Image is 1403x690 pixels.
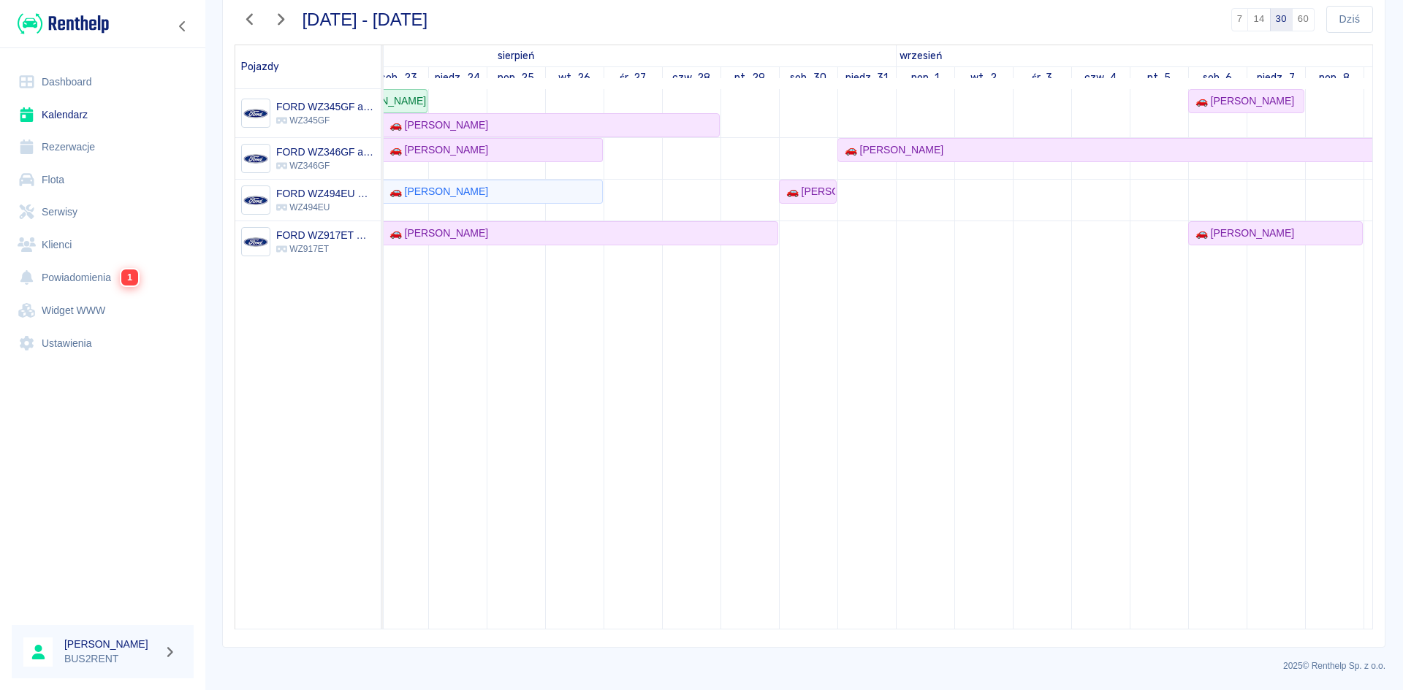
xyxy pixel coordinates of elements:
[384,118,488,133] div: 🚗 [PERSON_NAME]
[243,101,267,126] img: Image
[12,261,194,294] a: Powiadomienia1
[243,188,267,212] img: Image
[64,637,158,651] h6: [PERSON_NAME]
[731,67,769,88] a: 29 sierpnia 2025
[12,164,194,196] a: Flota
[12,196,194,229] a: Serwisy
[1253,67,1299,88] a: 7 września 2025
[908,67,943,88] a: 1 września 2025
[276,242,375,256] p: WZ917ET
[276,145,375,159] h6: FORD WZ346GF automat
[1199,67,1236,88] a: 6 września 2025
[276,228,375,242] h6: FORD WZ917ET manualny
[384,226,488,241] div: 🚗 [PERSON_NAME]
[897,45,946,66] a: 1 września 2025
[967,67,1000,88] a: 2 września 2025
[276,186,375,201] h6: FORD WZ494EU manualny
[1292,8,1315,31] button: 60 dni
[384,142,488,158] div: 🚗 [PERSON_NAME]
[780,184,835,199] div: 🚗 [PERSON_NAME]
[669,67,715,88] a: 28 sierpnia 2025
[12,327,194,360] a: Ustawienia
[555,67,595,88] a: 26 sierpnia 2025
[377,67,421,88] a: 23 sierpnia 2025
[18,12,109,36] img: Renthelp logo
[12,99,194,131] a: Kalendarz
[303,9,428,30] h3: [DATE] - [DATE]
[276,99,375,114] h6: FORD WZ345GF automat
[12,294,194,327] a: Widget WWW
[276,159,375,172] p: WZ346GF
[1326,6,1373,33] button: Dziś
[384,184,488,199] div: 🚗 [PERSON_NAME]
[12,131,194,164] a: Rezerwacje
[842,67,892,88] a: 31 sierpnia 2025
[222,659,1385,672] p: 2025 © Renthelp Sp. z o.o.
[12,229,194,261] a: Klienci
[839,142,943,158] div: 🚗 [PERSON_NAME]
[1144,67,1175,88] a: 5 września 2025
[431,67,484,88] a: 24 sierpnia 2025
[121,269,138,285] span: 1
[786,67,830,88] a: 30 sierpnia 2025
[1028,67,1057,88] a: 3 września 2025
[494,45,538,66] a: 19 sierpnia 2025
[616,67,650,88] a: 27 sierpnia 2025
[172,17,194,36] button: Zwiń nawigację
[494,67,539,88] a: 25 sierpnia 2025
[243,230,267,254] img: Image
[1190,226,1294,241] div: 🚗 [PERSON_NAME]
[1315,67,1353,88] a: 8 września 2025
[12,12,109,36] a: Renthelp logo
[1270,8,1293,31] button: 30 dni
[241,61,279,73] span: Pojazdy
[1190,93,1294,109] div: 🚗 [PERSON_NAME]
[243,147,267,171] img: Image
[1247,8,1270,31] button: 14 dni
[1081,67,1120,88] a: 4 września 2025
[276,201,375,214] p: WZ494EU
[276,114,375,127] p: WZ345GF
[64,651,158,667] p: BUS2RENT
[12,66,194,99] a: Dashboard
[1231,8,1249,31] button: 7 dni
